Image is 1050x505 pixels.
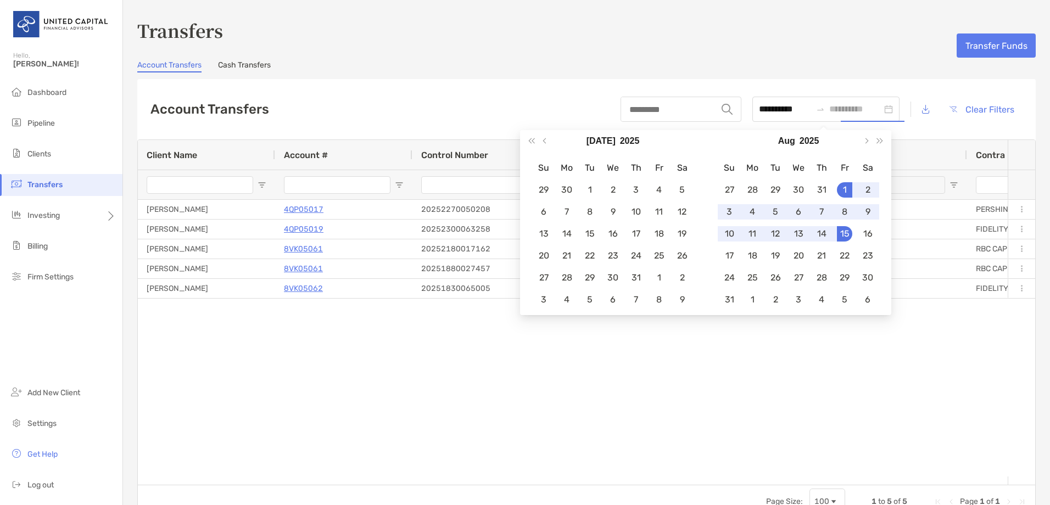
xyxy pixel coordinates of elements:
[582,292,597,307] div: 5
[860,204,875,220] div: 9
[578,223,601,245] td: 2025-07-15
[559,248,574,263] div: 21
[647,267,671,289] td: 2025-08-01
[810,223,833,245] td: 2025-08-14
[601,157,624,179] th: We
[10,147,23,160] img: clients icon
[647,157,671,179] th: Fr
[768,248,783,263] div: 19
[764,267,787,289] td: 2025-08-26
[830,220,967,239] div: Full Transfer
[814,182,829,198] div: 31
[833,157,856,179] th: Fr
[284,282,323,295] p: 8VK05062
[674,226,690,242] div: 19
[539,130,553,152] button: Previous month (PageUp)
[856,157,879,179] th: Sa
[768,270,783,285] div: 26
[718,223,741,245] td: 2025-08-10
[651,182,667,198] div: 4
[284,242,323,256] a: 8VK05061
[582,182,597,198] div: 1
[830,200,967,219] div: Full Transfer
[284,222,323,236] a: 4QP05019
[138,239,275,259] div: [PERSON_NAME]
[787,267,810,289] td: 2025-08-27
[651,226,667,242] div: 18
[860,292,875,307] div: 6
[628,204,644,220] div: 10
[582,270,597,285] div: 29
[816,105,825,114] span: swap-right
[587,130,616,152] button: Choose a month
[628,248,644,263] div: 24
[421,150,488,160] span: Control Number
[628,182,644,198] div: 3
[10,447,23,460] img: get-help icon
[718,289,741,311] td: 2025-08-31
[833,289,856,311] td: 2025-09-05
[837,248,852,263] div: 22
[674,248,690,263] div: 26
[532,223,555,245] td: 2025-07-13
[941,97,1023,121] button: Clear Filters
[10,116,23,129] img: pipeline icon
[830,239,967,259] div: Residual Credit
[532,267,555,289] td: 2025-07-27
[147,150,197,160] span: Client Name
[764,157,787,179] th: Tu
[800,130,819,152] button: Choose a year
[536,270,551,285] div: 27
[791,270,806,285] div: 27
[150,102,269,117] h2: Account Transfers
[218,60,271,72] a: Cash Transfers
[605,248,621,263] div: 23
[722,104,733,115] img: input icon
[582,248,597,263] div: 22
[412,200,550,219] div: 20252270050208
[10,416,23,429] img: settings icon
[671,179,694,201] td: 2025-07-05
[718,179,741,201] td: 2025-07-27
[601,201,624,223] td: 2025-07-09
[745,226,760,242] div: 11
[624,157,647,179] th: Th
[27,180,63,189] span: Transfers
[810,267,833,289] td: 2025-08-28
[745,292,760,307] div: 1
[13,59,116,69] span: [PERSON_NAME]!
[718,245,741,267] td: 2025-08-17
[860,270,875,285] div: 30
[555,289,578,311] td: 2025-08-04
[647,223,671,245] td: 2025-07-18
[620,130,640,152] button: Choose a year
[787,179,810,201] td: 2025-07-30
[284,176,390,194] input: Account # Filter Input
[674,270,690,285] div: 2
[778,130,795,152] button: Choose a month
[27,242,48,251] span: Billing
[412,259,550,278] div: 20251880027457
[555,179,578,201] td: 2025-06-30
[147,176,253,194] input: Client Name Filter Input
[814,292,829,307] div: 4
[718,267,741,289] td: 2025-08-24
[10,270,23,283] img: firm-settings icon
[10,85,23,98] img: dashboard icon
[651,204,667,220] div: 11
[671,267,694,289] td: 2025-08-02
[837,292,852,307] div: 5
[722,292,737,307] div: 31
[559,270,574,285] div: 28
[137,60,202,72] a: Account Transfers
[10,385,23,399] img: add_new_client icon
[10,478,23,491] img: logout icon
[532,245,555,267] td: 2025-07-20
[810,157,833,179] th: Th
[814,204,829,220] div: 7
[138,279,275,298] div: [PERSON_NAME]
[671,245,694,267] td: 2025-07-26
[536,226,551,242] div: 13
[741,267,764,289] td: 2025-08-25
